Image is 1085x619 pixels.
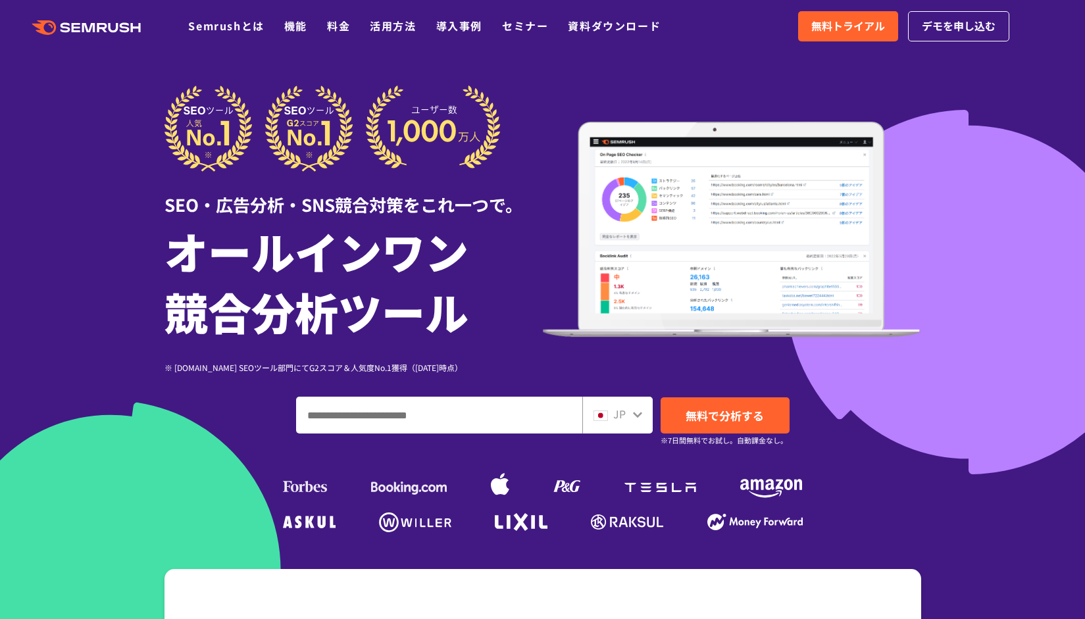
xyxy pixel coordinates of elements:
[798,11,898,41] a: 無料トライアル
[686,407,764,424] span: 無料で分析する
[327,18,350,34] a: 料金
[568,18,661,34] a: 資料ダウンロード
[661,397,790,433] a: 無料で分析する
[613,406,626,422] span: JP
[436,18,482,34] a: 導入事例
[922,18,996,35] span: デモを申し込む
[908,11,1009,41] a: デモを申し込む
[502,18,548,34] a: セミナー
[164,172,543,217] div: SEO・広告分析・SNS競合対策をこれ一つで。
[370,18,416,34] a: 活用方法
[284,18,307,34] a: 機能
[164,361,543,374] div: ※ [DOMAIN_NAME] SEOツール部門にてG2スコア＆人気度No.1獲得（[DATE]時点）
[297,397,582,433] input: ドメイン、キーワードまたはURLを入力してください
[811,18,885,35] span: 無料トライアル
[164,220,543,341] h1: オールインワン 競合分析ツール
[188,18,264,34] a: Semrushとは
[661,434,788,447] small: ※7日間無料でお試し。自動課金なし。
